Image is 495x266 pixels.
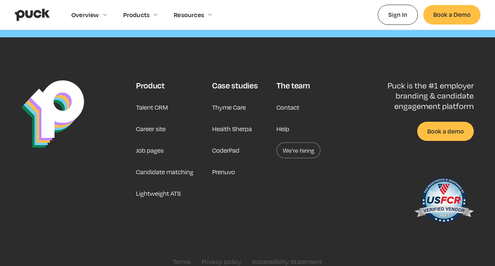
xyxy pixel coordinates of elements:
a: Sign In [378,5,418,25]
div: Overview [71,11,99,18]
a: Accessibility Statement [252,258,322,265]
img: US Federal Contractor Registration System for Award Management Verified Vendor Seal [414,175,474,228]
a: Health Sherpa [212,121,252,137]
a: Career site [136,121,166,137]
div: The team [276,80,310,90]
a: Candidate matching [136,164,193,180]
div: Resources [174,11,204,18]
a: Job pages [136,142,164,158]
div: Case studies [212,80,258,90]
a: Prenuvo [212,164,235,180]
a: Terms [173,258,191,265]
a: CoderPad [212,142,239,158]
img: Puck Logo [21,80,84,148]
a: Book a Demo [423,5,481,24]
a: Help [276,121,289,137]
a: We’re hiring [276,142,321,158]
div: Product [136,80,165,90]
a: Thyme Care [212,99,246,115]
a: Contact [276,99,299,115]
a: Book a demo [417,122,474,141]
div: Products [123,11,150,18]
a: Lightweight ATS [136,185,181,201]
a: Talent CRM [136,99,168,115]
a: Privacy policy [202,258,242,265]
p: Puck is the #1 employer branding & candidate engagement platform [366,80,474,111]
